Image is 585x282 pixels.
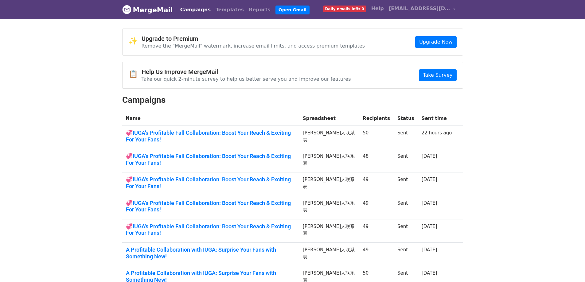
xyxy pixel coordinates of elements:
[299,219,359,242] td: [PERSON_NAME]人联系表
[394,243,418,266] td: Sent
[122,5,131,14] img: MergeMail logo
[126,176,295,189] a: 💞IUGA’s Profitable Fall Collaboration: Boost Your Reach & Exciting For Your Fans!
[129,70,142,79] span: 📋
[394,219,418,242] td: Sent
[369,2,386,15] a: Help
[359,126,394,149] td: 50
[178,4,213,16] a: Campaigns
[419,69,456,81] a: Take Survey
[126,200,295,213] a: 💞IUGA’s Profitable Fall Collaboration: Boost Your Reach & Exciting For Your Fans!
[422,177,437,182] a: [DATE]
[122,3,173,16] a: MergeMail
[246,4,273,16] a: Reports
[299,126,359,149] td: [PERSON_NAME]人联系表
[299,196,359,219] td: [PERSON_NAME]人联系表
[359,111,394,126] th: Recipients
[129,37,142,45] span: ✨
[394,172,418,196] td: Sent
[126,246,295,260] a: A Profitable Collaboration with IUGA: Surprise Your Fans with Something New!
[299,172,359,196] td: [PERSON_NAME]人联系表
[359,243,394,266] td: 49
[359,172,394,196] td: 49
[299,243,359,266] td: [PERSON_NAME]人联系表
[422,224,437,229] a: [DATE]
[394,149,418,172] td: Sent
[422,153,437,159] a: [DATE]
[142,35,365,42] h4: Upgrade to Premium
[299,111,359,126] th: Spreadsheet
[321,2,369,15] a: Daily emails left: 0
[126,153,295,166] a: 💞IUGA’s Profitable Fall Collaboration: Boost Your Reach & Exciting For Your Fans!
[213,4,246,16] a: Templates
[422,270,437,276] a: [DATE]
[386,2,458,17] a: [EMAIL_ADDRESS][DOMAIN_NAME]
[359,219,394,242] td: 49
[126,129,295,143] a: 💞IUGA’s Profitable Fall Collaboration: Boost Your Reach & Exciting For Your Fans!
[275,6,310,14] a: Open Gmail
[418,111,456,126] th: Sent time
[394,196,418,219] td: Sent
[422,130,452,136] a: 22 hours ago
[359,196,394,219] td: 49
[422,247,437,253] a: [DATE]
[142,68,351,75] h4: Help Us Improve MergeMail
[323,6,366,12] span: Daily emails left: 0
[394,126,418,149] td: Sent
[422,200,437,206] a: [DATE]
[394,111,418,126] th: Status
[142,76,351,82] p: Take our quick 2-minute survey to help us better serve you and improve our features
[299,149,359,172] td: [PERSON_NAME]人联系表
[122,111,299,126] th: Name
[359,149,394,172] td: 48
[126,223,295,236] a: 💞IUGA’s Profitable Fall Collaboration: Boost Your Reach & Exciting For Your Fans!
[142,43,365,49] p: Remove the "MergeMail" watermark, increase email limits, and access premium templates
[415,36,456,48] a: Upgrade Now
[389,5,450,12] span: [EMAIL_ADDRESS][DOMAIN_NAME]
[122,95,463,105] h2: Campaigns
